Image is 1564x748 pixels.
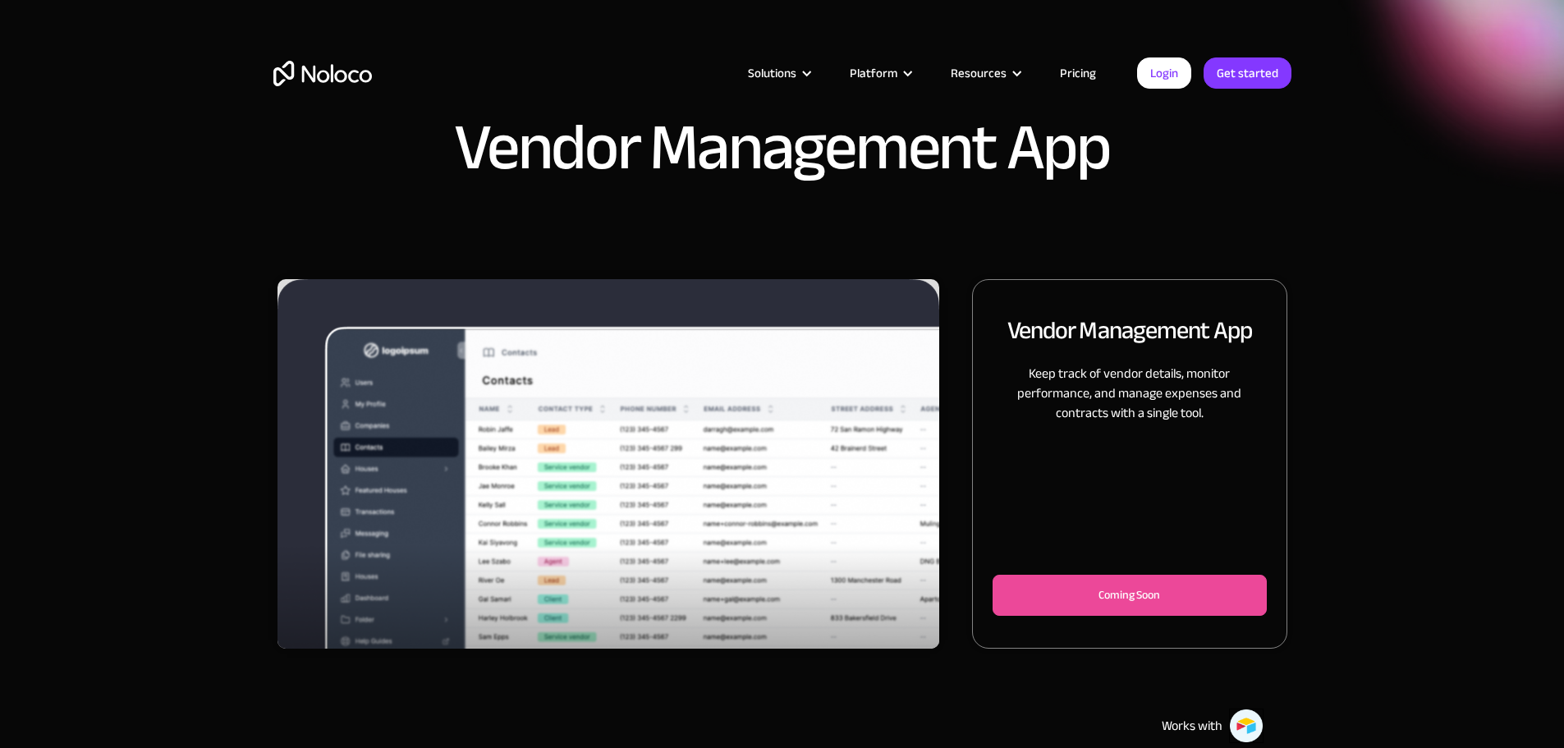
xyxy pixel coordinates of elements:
p: Keep track of vendor details, monitor performance, and manage expenses and contracts with a singl... [993,364,1266,423]
div: Solutions [727,62,829,84]
div: carousel [277,279,940,649]
div: 1 of 3 [277,279,940,649]
div: Resources [930,62,1039,84]
div: Solutions [748,62,796,84]
h1: Vendor Management App [454,115,1110,181]
div: Coming Soon [1020,585,1239,605]
a: home [273,61,372,86]
h2: Vendor Management App [1007,313,1252,347]
a: Login [1137,57,1191,89]
div: Platform [829,62,930,84]
div: Platform [850,62,897,84]
a: Pricing [1039,62,1117,84]
div: Resources [951,62,1007,84]
img: Airtable [1229,709,1264,743]
a: Get started [1204,57,1291,89]
div: Works with [1162,716,1222,736]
